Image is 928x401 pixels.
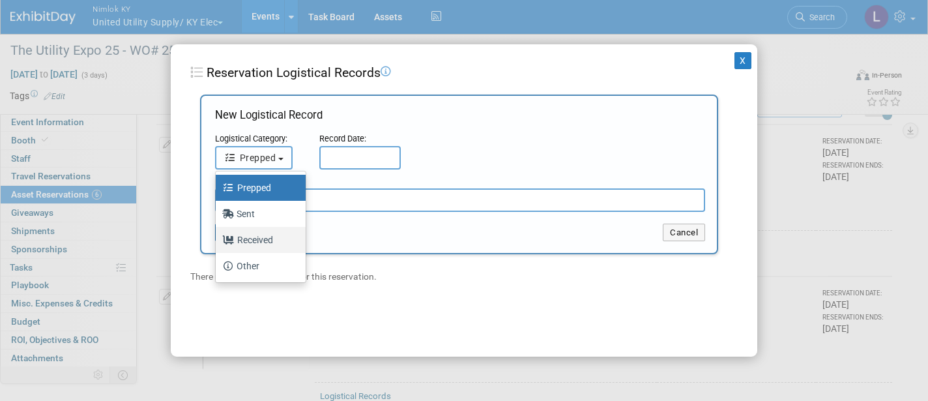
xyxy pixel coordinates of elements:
[215,175,705,188] div: Notes:
[215,133,310,146] div: Logistical Category:
[190,271,377,282] span: There no logistical records for this reservation.
[224,153,276,163] span: Prepped
[222,230,293,250] label: Received
[215,146,293,170] button: Prepped
[319,133,401,146] div: Record Date:
[734,52,751,69] button: X
[222,256,293,276] label: Other
[663,224,705,242] button: Cancel
[222,177,293,198] label: Prepped
[215,108,705,133] div: New Logistical Record
[222,203,293,224] label: Sent
[190,64,728,82] div: Reservation Logistical Records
